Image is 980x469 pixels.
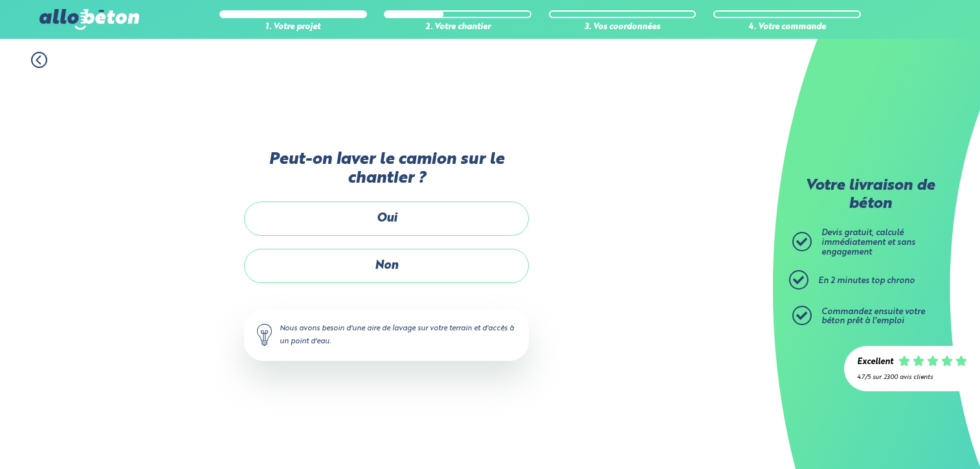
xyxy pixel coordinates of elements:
[219,23,367,32] div: 1. Votre projet
[857,358,893,367] div: Excellent
[39,9,139,30] img: allobéton
[821,229,915,256] span: Devis gratuit, calculé immédiatement et sans engagement
[244,249,529,283] label: Non
[549,23,696,32] div: 3. Vos coordonnées
[796,177,944,213] p: Votre livraison de béton
[713,23,861,32] div: 4. Votre commande
[818,277,915,285] span: En 2 minutes top chrono
[865,418,966,455] iframe: Help widget launcher
[384,23,531,32] div: 2. Votre chantier
[857,374,967,381] div: 4.7/5 sur 2300 avis clients
[244,150,529,189] label: Peut-on laver le camion sur le chantier ?
[244,201,529,236] label: Oui
[244,309,529,361] div: Nous avons besoin d'une aire de lavage sur votre terrain et d'accès à un point d'eau.
[821,308,925,326] span: Commandez ensuite votre béton prêt à l'emploi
